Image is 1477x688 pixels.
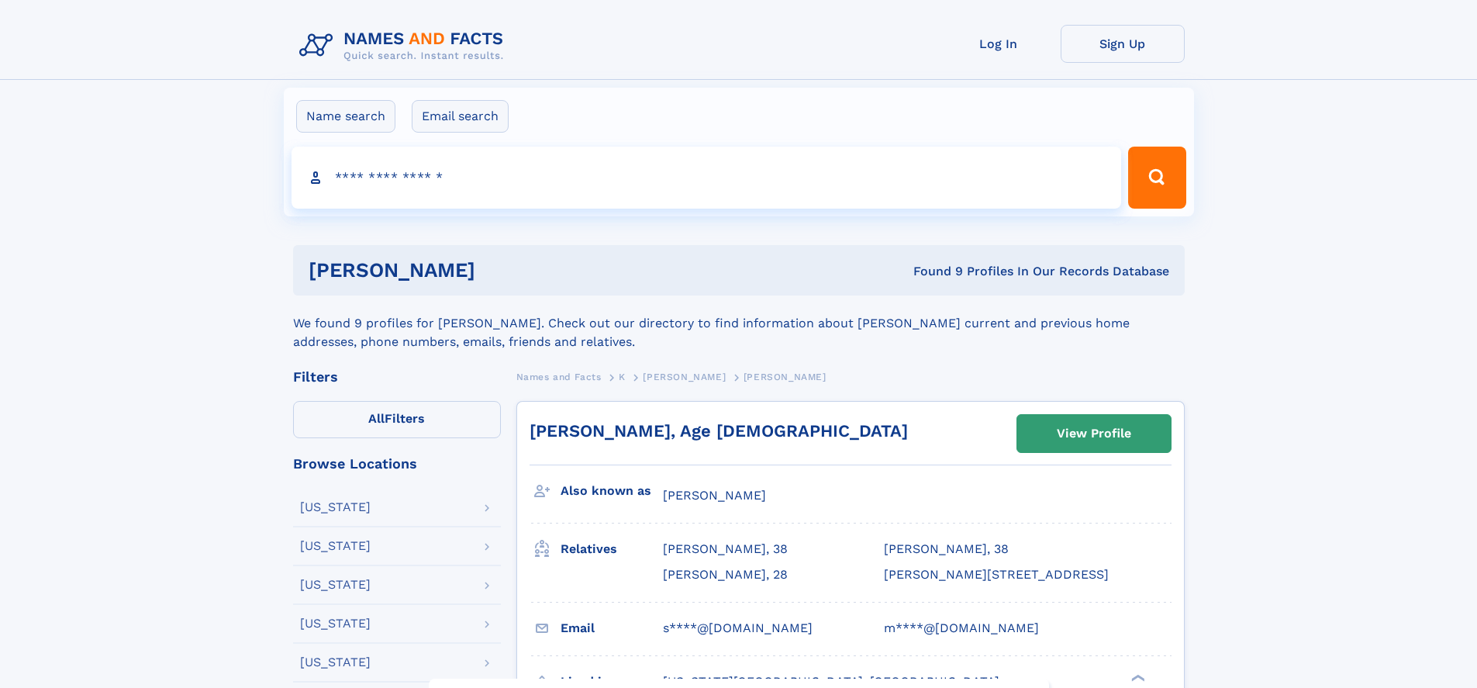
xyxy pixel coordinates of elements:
span: [PERSON_NAME] [643,372,726,382]
a: View Profile [1017,415,1171,452]
div: Found 9 Profiles In Our Records Database [694,263,1169,280]
div: Filters [293,370,501,384]
label: Email search [412,100,509,133]
a: Sign Up [1061,25,1185,63]
a: K [619,367,626,386]
label: Name search [296,100,395,133]
span: All [368,411,385,426]
span: [PERSON_NAME] [663,488,766,503]
span: [PERSON_NAME] [744,372,826,382]
a: [PERSON_NAME], 28 [663,566,788,583]
div: View Profile [1057,416,1131,451]
div: We found 9 profiles for [PERSON_NAME]. Check out our directory to find information about [PERSON_... [293,296,1185,351]
button: Search Button [1128,147,1185,209]
input: search input [292,147,1122,209]
h3: Also known as [561,478,663,504]
h3: Email [561,615,663,641]
div: [US_STATE] [300,540,371,552]
h3: Relatives [561,536,663,562]
span: K [619,372,626,382]
h1: [PERSON_NAME] [309,261,695,280]
a: [PERSON_NAME], Age [DEMOGRAPHIC_DATA] [530,421,908,441]
div: Browse Locations [293,457,501,471]
div: [US_STATE] [300,656,371,669]
div: [US_STATE] [300,579,371,591]
a: [PERSON_NAME][STREET_ADDRESS] [884,566,1109,583]
a: Names and Facts [516,367,602,386]
img: Logo Names and Facts [293,25,516,67]
a: [PERSON_NAME], 38 [663,541,788,558]
a: [PERSON_NAME] [643,367,726,386]
div: [US_STATE] [300,501,371,513]
a: [PERSON_NAME], 38 [884,541,1009,558]
a: Log In [937,25,1061,63]
label: Filters [293,401,501,438]
div: ❯ [1127,672,1146,683]
div: [US_STATE] [300,617,371,630]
